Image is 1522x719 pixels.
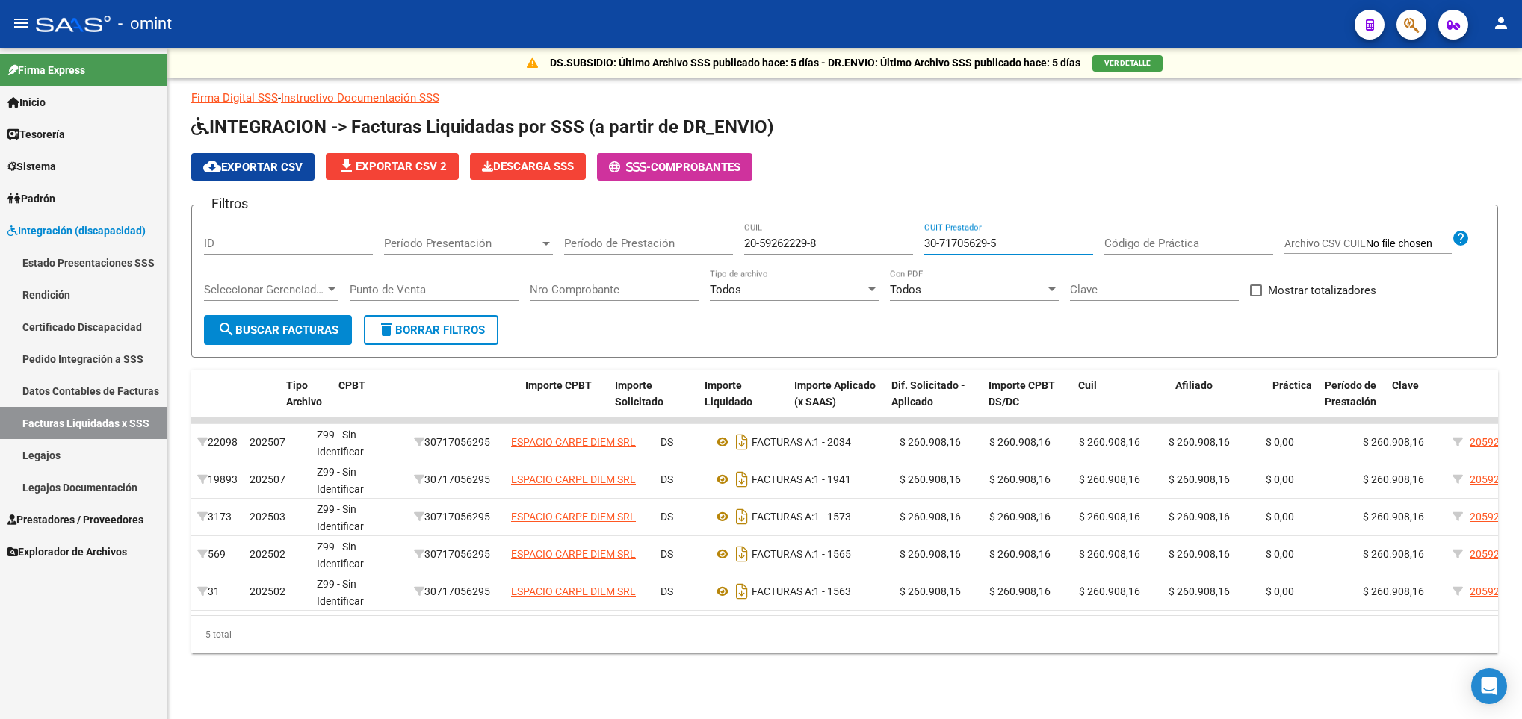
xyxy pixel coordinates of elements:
span: $ 260.908,16 [1079,548,1140,560]
datatable-header-cell: Importe Liquidado [699,370,788,435]
p: DS.SUBSIDIO: Último Archivo SSS publicado hace: 5 días - DR.ENVIO: Último Archivo SSS publicado h... [550,55,1080,71]
span: Prestadores / Proveedores [7,511,143,528]
span: Importe Aplicado (x SAAS) [794,379,876,408]
div: 1 - 1941 [713,467,888,491]
span: Período de Prestación [1325,379,1376,408]
span: DS [661,548,673,560]
span: Seleccionar Gerenciador [204,283,325,296]
span: $ 260.908,16 [1079,473,1140,485]
p: - [191,90,1498,106]
span: FACTURAS A: [752,511,814,523]
span: FACTURAS A: [752,473,814,485]
span: INTEGRACION -> Facturas Liquidadas por SSS (a partir de DR_ENVIO) [191,116,773,137]
span: $ 260.908,16 [900,473,961,485]
span: $ 260.908,16 [1169,585,1230,597]
span: - [609,161,651,174]
span: Z99 - Sin Identificar [317,541,364,570]
span: Período Presentación [384,237,539,250]
span: ESPACIO CARPE DIEM SRL [511,585,636,597]
span: 202507 [250,473,285,485]
div: 22098 [197,434,238,451]
span: FACTURAS A: [752,548,814,560]
span: FACTURAS A: [752,585,814,597]
span: Integración (discapacidad) [7,222,146,239]
span: $ 260.908,16 [1363,473,1424,485]
span: Todos [710,283,741,296]
i: Descargar documento [732,505,752,529]
span: $ 260.908,16 [1169,473,1230,485]
span: Z99 - Sin Identificar [317,466,364,495]
button: Buscar Facturas [204,315,352,345]
div: 31 [197,583,238,600]
span: $ 260.908,16 [900,436,961,448]
mat-icon: help [1452,229,1470,247]
span: $ 260.908,16 [1079,511,1140,523]
div: 1 - 2034 [713,430,888,454]
span: $ 260.908,16 [989,436,1051,448]
i: Descargar documento [732,542,752,566]
button: VER DETALLE [1092,55,1163,72]
datatable-header-cell: Clave [1386,370,1498,435]
span: FACTURAS A: [752,436,814,448]
span: 202502 [250,585,285,597]
span: Importe CPBT DS/DC [989,379,1055,408]
span: $ 260.908,16 [1169,511,1230,523]
span: DS [661,511,673,523]
div: 30717056295 [414,508,499,526]
span: Inicio [7,94,46,111]
mat-icon: menu [12,14,30,32]
span: ESPACIO CARPE DIEM SRL [511,548,636,560]
span: Tesorería [7,126,65,143]
datatable-header-cell: Prestador [131,370,280,435]
span: VER DETALLE [1104,59,1151,67]
div: 1 - 1563 [713,579,888,603]
span: Importe CPBT [525,379,592,391]
datatable-header-cell: Importe CPBT [519,370,609,435]
span: Firma Express [7,62,85,78]
span: Todos [890,283,921,296]
span: $ 260.908,16 [989,585,1051,597]
i: Descargar documento [732,467,752,491]
span: $ 0,00 [1266,585,1294,597]
mat-icon: search [217,320,235,338]
span: $ 260.908,16 [1079,585,1140,597]
datatable-header-cell: Afiliado [1169,370,1266,435]
datatable-header-cell: Cuil [1072,370,1169,435]
span: Padrón [7,190,55,207]
span: Buscar Facturas [217,323,338,337]
span: Importe Liquidado [705,379,752,408]
i: Descargar documento [732,430,752,454]
span: $ 260.908,16 [1363,436,1424,448]
span: Cuil [1078,379,1097,391]
datatable-header-cell: Tipo Archivo [280,370,332,435]
i: Descargar documento [732,579,752,603]
span: ESPACIO CARPE DIEM SRL [511,511,636,523]
span: Dif. Solicitado - Aplicado [891,379,965,408]
span: Exportar CSV [203,161,303,174]
datatable-header-cell: Dif. Solicitado - Aplicado [885,370,983,435]
span: Clave [1392,379,1419,391]
span: DS [661,473,673,485]
span: Tipo Archivo [286,379,322,408]
span: $ 260.908,16 [989,548,1051,560]
button: Exportar CSV [191,153,315,181]
span: Mostrar totalizadores [1268,281,1376,299]
span: $ 260.908,16 [900,511,961,523]
mat-icon: file_download [338,157,356,175]
span: CPBT [338,379,365,391]
span: Explorador de Archivos [7,544,127,560]
datatable-header-cell: Importe Aplicado (x SAAS) [788,370,885,435]
datatable-header-cell: Importe CPBT DS/DC [983,370,1072,435]
span: $ 260.908,16 [989,511,1051,523]
span: DS [661,585,673,597]
span: $ 260.908,16 [989,473,1051,485]
span: $ 260.908,16 [900,548,961,560]
datatable-header-cell: CPBT [332,370,519,435]
div: 3173 [197,508,238,526]
span: $ 260.908,16 [1169,436,1230,448]
span: Sistema [7,158,56,175]
div: 30717056295 [414,546,499,563]
span: Z99 - Sin Identificar [317,503,364,532]
span: Importe Solicitado [615,379,663,408]
button: Exportar CSV 2 [326,153,459,180]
